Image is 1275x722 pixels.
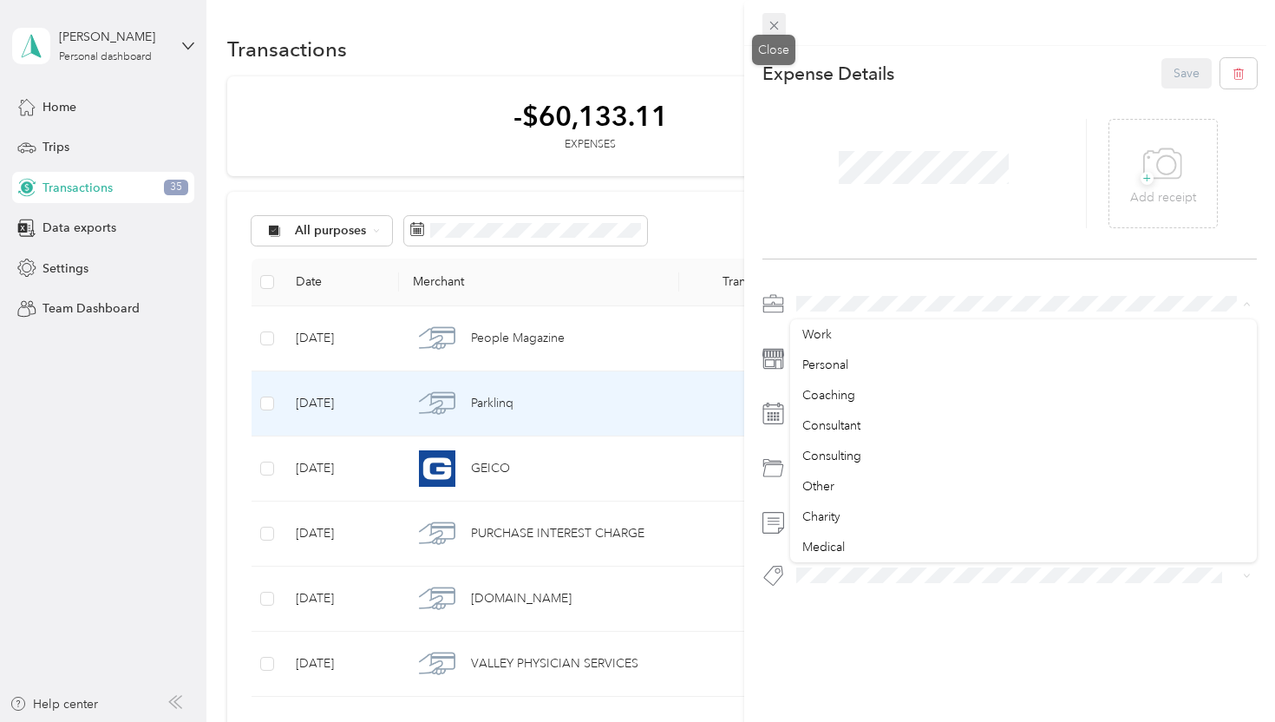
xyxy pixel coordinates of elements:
[802,327,832,342] span: Work
[1130,188,1196,207] p: Add receipt
[802,509,840,524] span: Charity
[752,35,795,65] div: Close
[1178,625,1275,722] iframe: Everlance-gr Chat Button Frame
[802,418,860,433] span: Consultant
[762,62,894,86] p: Expense Details
[802,540,845,555] span: Medical
[1141,172,1154,185] span: +
[802,479,834,494] span: Other
[802,358,848,372] span: Personal
[802,449,861,463] span: Consulting
[802,388,855,403] span: Coaching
